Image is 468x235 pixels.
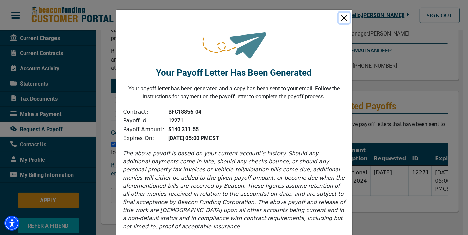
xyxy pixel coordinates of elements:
[123,116,165,125] td: Payoff Id:
[168,117,183,124] b: 12271
[201,21,267,63] img: request-sent.png
[123,150,346,230] i: The above payoff is based on your current account’s history. Should any additional payments come ...
[123,125,165,134] td: Payoff Amount:
[123,108,165,116] td: Contract:
[168,126,199,133] b: $140,311.55
[123,134,165,143] td: Expires On:
[156,66,312,79] p: Your Payoff Letter Has Been Generated
[168,109,201,115] b: BFC18856-04
[4,216,19,231] div: Accessibility Menu
[121,85,347,101] p: Your payoff letter has been generated and a copy has been sent to your email. Follow the instruct...
[339,13,350,23] button: Close
[168,135,219,141] b: [DATE] 05:00 PM CST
